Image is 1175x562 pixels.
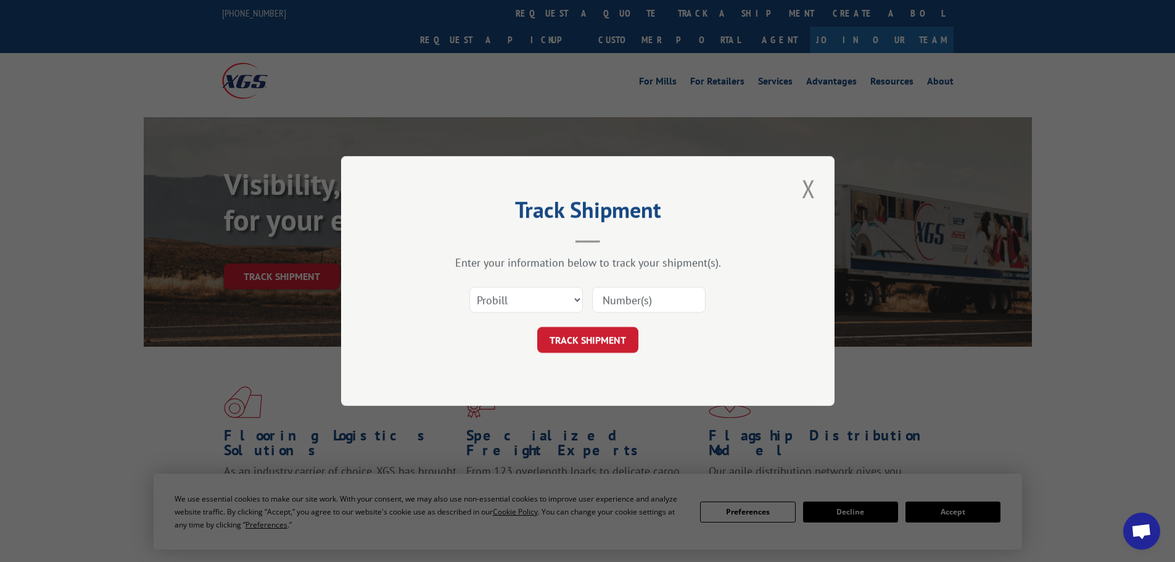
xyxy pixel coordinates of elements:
input: Number(s) [592,287,706,313]
div: Enter your information below to track your shipment(s). [403,255,773,270]
button: Close modal [798,171,819,205]
button: TRACK SHIPMENT [537,327,638,353]
h2: Track Shipment [403,201,773,225]
a: Open chat [1123,513,1160,550]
